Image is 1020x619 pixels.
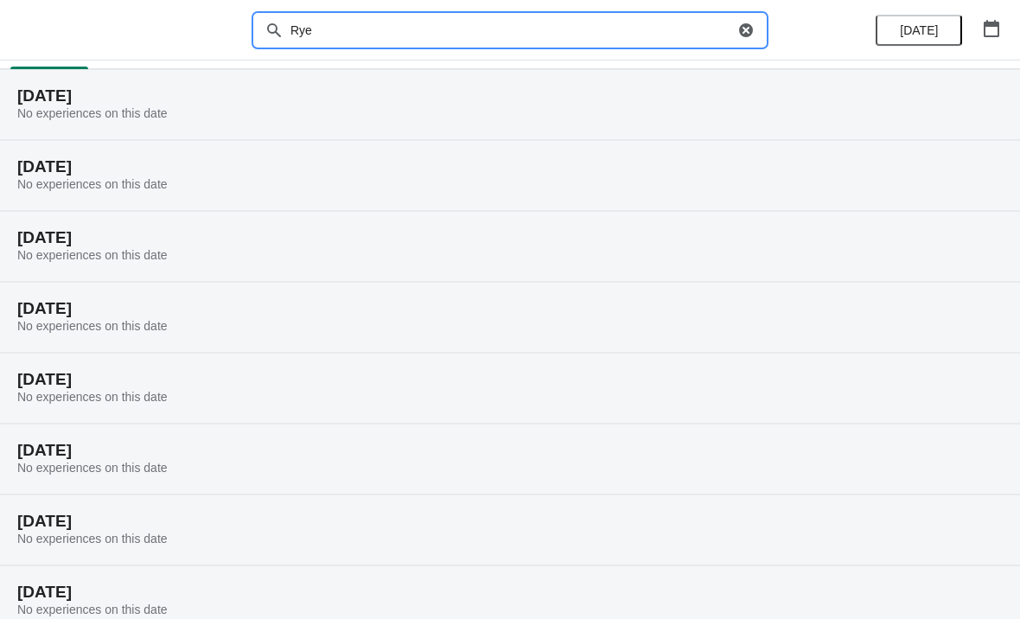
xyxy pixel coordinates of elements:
[17,513,1003,530] h2: [DATE]
[876,15,962,46] button: [DATE]
[900,23,938,37] span: [DATE]
[17,461,168,475] span: No experiences on this date
[17,300,1003,317] h2: [DATE]
[17,248,168,262] span: No experiences on this date
[17,371,1003,388] h2: [DATE]
[17,158,1003,175] h2: [DATE]
[17,584,1003,601] h2: [DATE]
[17,319,168,333] span: No experiences on this date
[737,22,755,39] button: Clear
[17,229,1003,246] h2: [DATE]
[290,15,734,46] input: Search
[17,390,168,404] span: No experiences on this date
[17,603,168,616] span: No experiences on this date
[17,87,1003,105] h2: [DATE]
[17,532,168,546] span: No experiences on this date
[17,442,1003,459] h2: [DATE]
[17,106,168,120] span: No experiences on this date
[17,177,168,191] span: No experiences on this date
